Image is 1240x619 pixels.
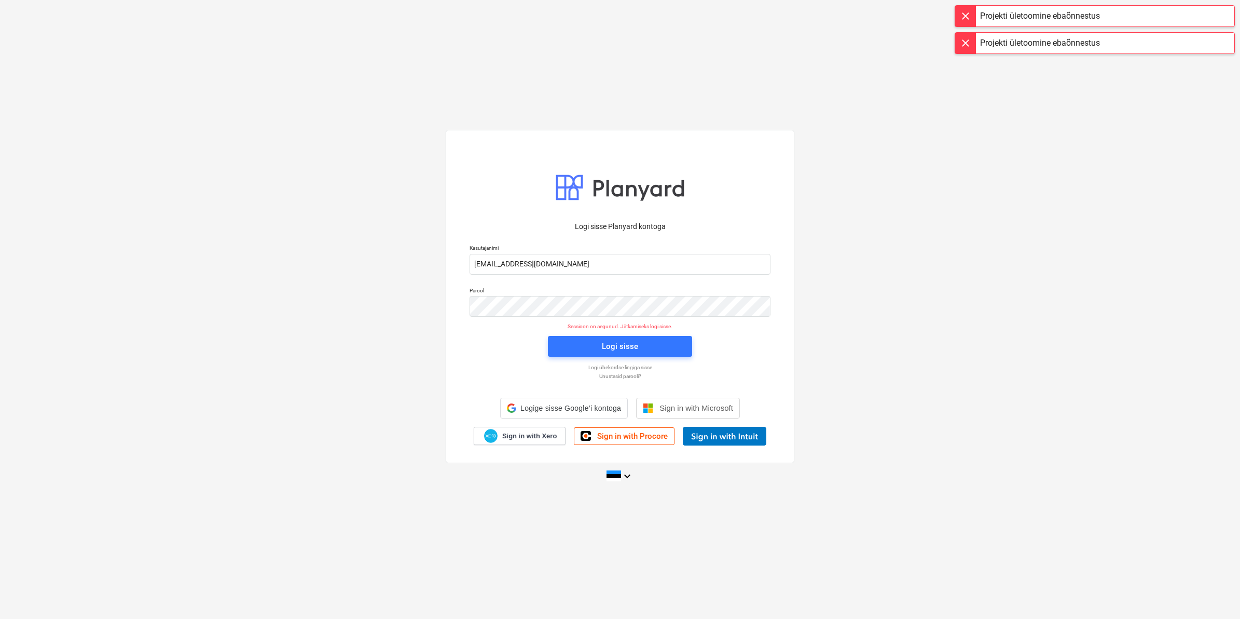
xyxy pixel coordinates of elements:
a: Sign in with Procore [574,427,674,445]
img: Microsoft logo [643,403,653,413]
a: Logi ühekordse lingiga sisse [464,364,776,371]
p: Parool [470,287,770,296]
div: Projekti ületoomine ebaõnnestus [980,10,1100,22]
div: Logige sisse Google’i kontoga [500,398,628,419]
input: Kasutajanimi [470,254,770,275]
a: Sign in with Xero [474,427,566,445]
span: Sign in with Xero [502,432,557,441]
div: Projekti ületoomine ebaõnnestus [980,37,1100,49]
div: Logi sisse [602,340,638,353]
span: Sign in with Microsoft [659,403,733,412]
button: Logi sisse [548,336,692,357]
span: Sign in with Procore [597,432,668,441]
p: Logi sisse Planyard kontoga [470,221,770,232]
i: keyboard_arrow_down [621,470,633,482]
img: Xero logo [484,429,498,443]
span: Logige sisse Google’i kontoga [520,404,621,412]
p: Kasutajanimi [470,245,770,253]
a: Unustasid parooli? [464,373,776,380]
p: Sessioon on aegunud. Jätkamiseks logi sisse. [463,323,777,330]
